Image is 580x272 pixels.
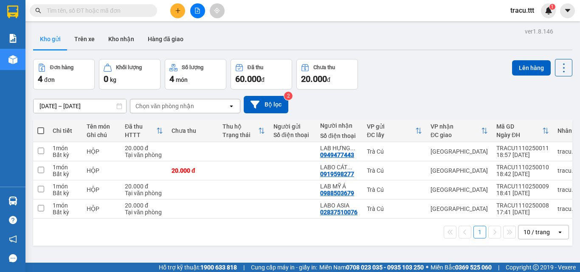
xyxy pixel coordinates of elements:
span: đ [327,76,330,83]
div: Đã thu [125,123,156,130]
div: LABO ASIA [320,202,358,209]
div: Khối lượng [116,64,142,70]
div: [GEOGRAPHIC_DATA] [431,186,488,193]
button: Đã thu60.000đ [231,59,292,90]
div: ĐC lấy [367,132,415,138]
div: ĐC giao [431,132,481,138]
svg: open [557,229,563,236]
div: 20.000 đ [125,145,163,151]
span: plus [175,8,181,14]
div: Trà Cú [367,167,422,174]
input: Tìm tên, số ĐT hoặc mã đơn [47,6,147,15]
div: TRACU1110250010 [496,164,549,171]
img: warehouse-icon [8,196,17,205]
button: Kho nhận [101,29,141,49]
div: Tại văn phòng [125,151,163,158]
strong: 0369 525 060 [455,264,492,271]
th: Toggle SortBy [426,120,492,142]
div: 1 món [53,183,78,190]
div: Ngày ĐH [496,132,542,138]
div: 18:41 [DATE] [496,190,549,196]
button: Lên hàng [512,60,551,76]
div: LAB MỸ Á [320,183,358,190]
span: đ [261,76,265,83]
div: HTTT [125,132,156,138]
span: Cung cấp máy in - giấy in: [251,263,317,272]
div: HỘP [87,167,116,174]
div: Tại văn phòng [125,209,163,216]
span: message [9,254,17,262]
div: Bất kỳ [53,209,78,216]
div: Chưa thu [172,127,214,134]
div: Trà Cú [367,186,422,193]
span: 20.000 [301,74,327,84]
div: Đơn hàng [50,64,73,70]
span: 1 [551,4,554,10]
span: | [243,263,245,272]
span: search [35,8,41,14]
strong: 0708 023 035 - 0935 103 250 [346,264,424,271]
div: Người gửi [273,123,312,130]
div: HỘP [87,148,116,155]
span: ⚪️ [426,266,428,269]
div: HỘP [87,205,116,212]
div: 20.000 đ [125,202,163,209]
th: Toggle SortBy [492,120,553,142]
div: Chi tiết [53,127,78,134]
button: caret-down [560,3,575,18]
img: warehouse-icon [8,55,17,64]
button: Bộ lọc [244,96,288,113]
button: Khối lượng0kg [99,59,160,90]
div: Ghi chú [87,132,116,138]
div: 20.000 đ [172,167,214,174]
div: Đã thu [248,64,263,70]
div: Số lượng [182,64,203,70]
div: 18:42 [DATE] [496,171,549,177]
sup: 1 [549,4,555,10]
div: 0919598277 [320,171,354,177]
div: Tại văn phòng [125,190,163,196]
div: TRACU1110250011 [496,145,549,151]
div: 1 món [53,145,78,151]
span: 0 [104,74,108,84]
div: 1 món [53,164,78,171]
div: VP gửi [367,123,415,130]
div: Bất kỳ [53,151,78,158]
div: 02837510076 [320,209,358,216]
div: ver 1.8.146 [525,27,553,36]
div: 0988503679 [320,190,354,196]
button: Hàng đã giao [141,29,190,49]
button: file-add [190,3,205,18]
div: Trà Cú [367,148,422,155]
span: 4 [38,74,42,84]
img: icon-new-feature [545,7,552,14]
span: đơn [44,76,55,83]
div: Tên món [87,123,116,130]
img: solution-icon [8,34,17,43]
div: Số điện thoại [273,132,312,138]
div: Chọn văn phòng nhận [135,102,194,110]
span: kg [110,76,116,83]
div: 1 món [53,202,78,209]
div: [GEOGRAPHIC_DATA] [431,205,488,212]
span: ... [347,164,352,171]
div: VP nhận [431,123,481,130]
div: Trạng thái [222,132,258,138]
svg: open [228,103,235,109]
span: ... [350,145,355,151]
span: aim [214,8,220,14]
div: 10 / trang [524,228,550,236]
button: Số lượng4món [165,59,226,90]
div: Chưa thu [313,64,335,70]
input: Select a date range. [34,99,126,113]
span: | [498,263,499,272]
div: Số điện thoại [320,132,358,139]
strong: 1900 633 818 [200,264,237,271]
div: LABO CÁT TƯỜNG [320,164,358,171]
div: Trà Cú [367,205,422,212]
div: HỘP [87,186,116,193]
button: Kho gửi [33,29,68,49]
img: logo-vxr [7,6,18,18]
div: [GEOGRAPHIC_DATA] [431,167,488,174]
span: 60.000 [235,74,261,84]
